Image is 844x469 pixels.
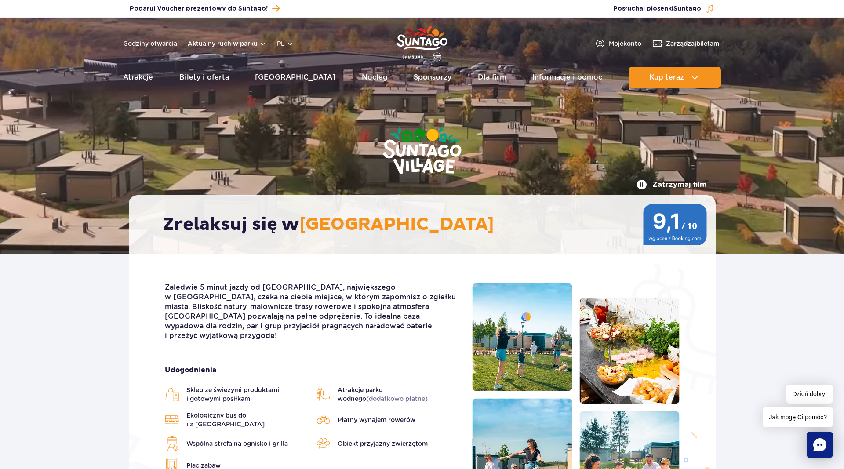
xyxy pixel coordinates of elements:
button: pl [277,39,294,48]
button: Zatrzymaj film [637,179,707,190]
div: Chat [807,432,833,458]
span: Dzień dobry! [786,385,833,404]
p: Zaledwie 5 minut jazdy od [GEOGRAPHIC_DATA], największego w [GEOGRAPHIC_DATA], czeka na ciebie mi... [165,283,459,341]
a: Atrakcje [123,67,153,88]
span: Podaruj Voucher prezentowy do Suntago! [130,4,268,13]
a: [GEOGRAPHIC_DATA] [255,67,335,88]
span: Obiekt przyjazny zwierzętom [338,439,428,448]
span: Wspólna strefa na ognisko i grilla [186,439,288,448]
a: Mojekonto [595,38,641,49]
a: Godziny otwarcia [123,39,177,48]
span: Jak mogę Ci pomóc? [763,407,833,427]
strong: Udogodnienia [165,365,459,375]
button: Kup teraz [629,67,721,88]
a: Podaruj Voucher prezentowy do Suntago! [130,3,280,15]
span: (dodatkowo płatne) [366,395,428,402]
a: Informacje i pomoc [532,67,602,88]
span: Moje konto [609,39,641,48]
a: Park of Poland [397,22,447,62]
span: Atrakcje parku wodnego [338,385,459,403]
button: Aktualny ruch w parku [188,40,266,47]
span: Zarządzaj biletami [666,39,721,48]
h2: Zrelaksuj się w [163,214,691,236]
a: Sponsorzy [414,67,451,88]
span: Kup teraz [649,73,684,81]
img: Suntago Village [347,92,497,210]
span: [GEOGRAPHIC_DATA] [299,214,494,236]
a: Nocleg [362,67,388,88]
span: Suntago [673,6,701,12]
img: 9,1/10 wg ocen z Booking.com [643,204,707,245]
span: Ekologiczny bus do i z [GEOGRAPHIC_DATA] [186,411,308,429]
span: Sklep ze świeżymi produktami i gotowymi posiłkami [186,385,308,403]
a: Zarządzajbiletami [652,38,721,49]
a: Bilety i oferta [179,67,229,88]
span: Płatny wynajem rowerów [338,415,415,424]
button: Posłuchaj piosenkiSuntago [613,4,714,13]
span: Posłuchaj piosenki [613,4,701,13]
a: Dla firm [478,67,506,88]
